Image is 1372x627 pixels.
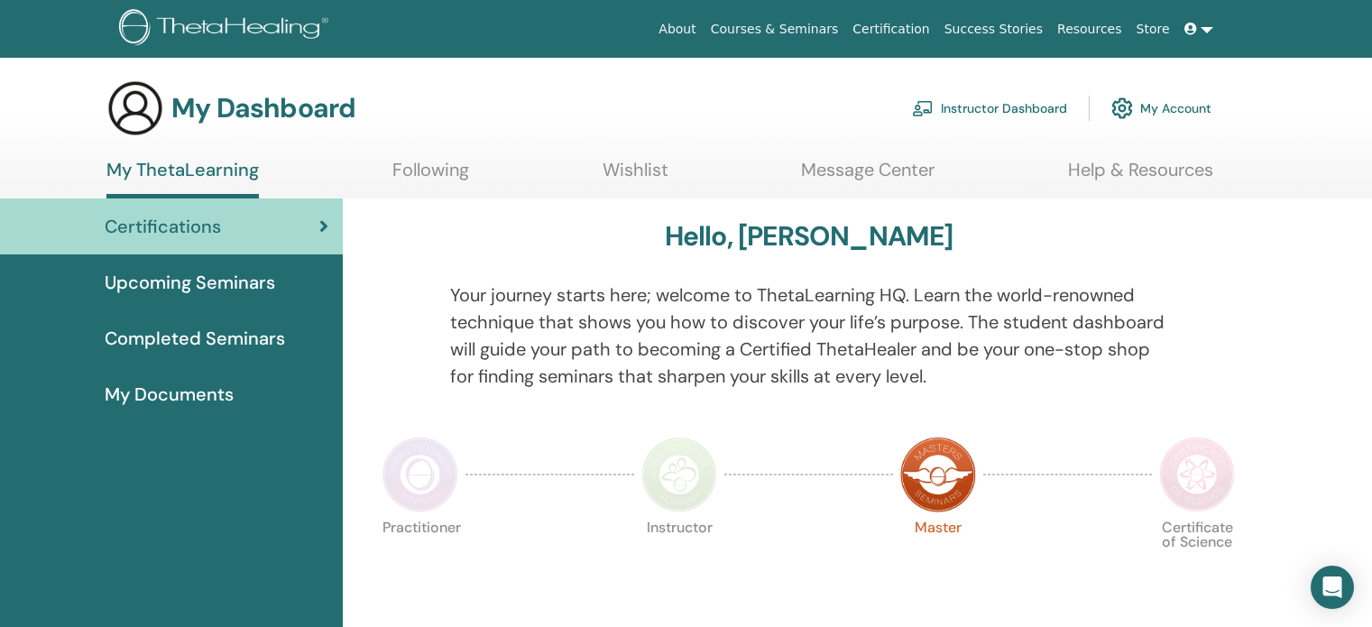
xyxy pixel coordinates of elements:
a: Store [1129,13,1177,46]
img: Practitioner [382,437,458,512]
a: About [651,13,703,46]
span: Completed Seminars [105,325,285,352]
span: My Documents [105,381,234,408]
img: Instructor [641,437,717,512]
img: generic-user-icon.jpg [106,79,164,137]
a: My Account [1111,88,1211,128]
img: chalkboard-teacher.svg [912,100,934,116]
a: Instructor Dashboard [912,88,1067,128]
a: Courses & Seminars [704,13,846,46]
img: Master [900,437,976,512]
span: Certifications [105,213,221,240]
p: Practitioner [382,521,458,596]
img: Certificate of Science [1159,437,1235,512]
p: Certificate of Science [1159,521,1235,596]
a: Help & Resources [1068,159,1213,194]
p: Instructor [641,521,717,596]
h3: Hello, [PERSON_NAME] [665,220,953,253]
p: Your journey starts here; welcome to ThetaLearning HQ. Learn the world-renowned technique that sh... [450,281,1168,390]
img: logo.png [119,9,335,50]
a: Success Stories [937,13,1050,46]
span: Upcoming Seminars [105,269,275,296]
a: Resources [1050,13,1129,46]
a: Wishlist [603,159,668,194]
div: Open Intercom Messenger [1311,566,1354,609]
a: Certification [845,13,936,46]
a: Message Center [801,159,935,194]
a: Following [392,159,469,194]
h3: My Dashboard [171,92,355,124]
img: cog.svg [1111,93,1133,124]
a: My ThetaLearning [106,159,259,198]
p: Master [900,521,976,596]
